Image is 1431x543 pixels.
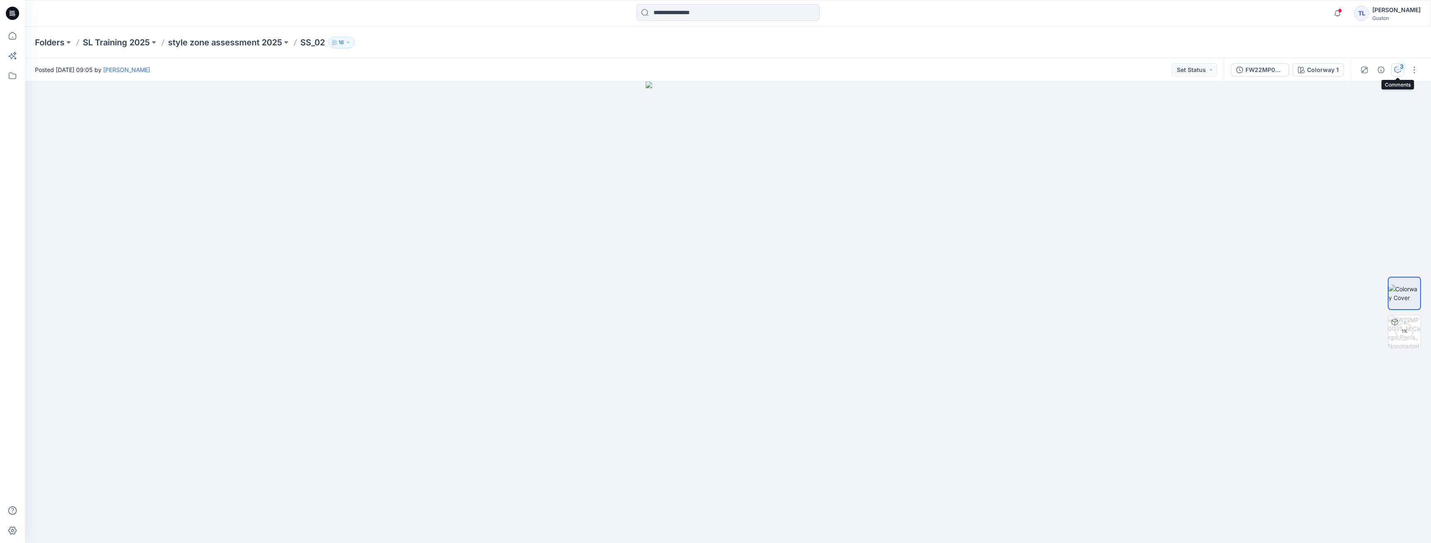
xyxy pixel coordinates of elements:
[1374,63,1388,77] button: Details
[83,37,150,48] a: SL Training 2025
[168,37,282,48] a: style zone assessment 2025
[1372,15,1421,21] div: Guston
[1245,65,1284,74] div: FW22MP0005_M_Cargo_Pants_Nongraded
[1388,315,1421,348] img: FW22MP0005_M_Cargo_Pants_Nongraded Colorway 1
[1391,63,1404,77] button: 3
[35,37,64,48] a: Folders
[646,82,810,543] img: eyJhbGciOiJIUzI1NiIsImtpZCI6IjAiLCJzbHQiOiJzZXMiLCJ0eXAiOiJKV1QifQ.eyJkYXRhIjp7InR5cGUiOiJzdG9yYW...
[339,38,344,47] p: 16
[1231,63,1289,77] button: FW22MP0005_M_Cargo_Pants_Nongraded
[1372,5,1421,15] div: [PERSON_NAME]
[1389,285,1420,302] img: Colorway Cover
[1394,328,1414,335] div: 1 %
[35,65,150,74] span: Posted [DATE] 09:05 by
[1354,6,1369,21] div: TL
[328,37,354,48] button: 16
[1307,65,1339,74] div: Colorway 1
[1292,63,1344,77] button: Colorway 1
[1397,62,1406,71] div: 3
[103,66,150,73] a: [PERSON_NAME]
[300,37,325,48] p: SS_02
